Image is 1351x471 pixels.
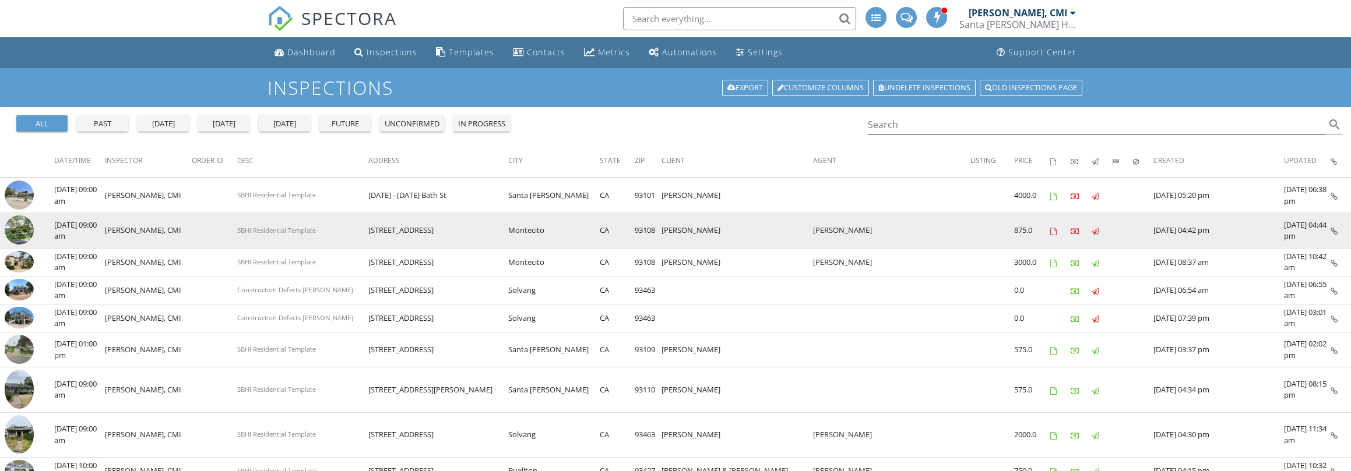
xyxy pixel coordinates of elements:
td: [DATE] 01:00 pm [54,332,105,367]
a: Old inspections page [980,80,1082,96]
td: [DATE] 09:00 am [54,276,105,304]
td: [DATE] 04:34 pm [1153,367,1284,412]
td: Montecito [508,248,600,276]
td: 575.0 [1014,332,1050,367]
td: CA [600,276,635,304]
td: [DATE] 04:44 pm [1284,213,1331,249]
a: SPECTORA [268,16,397,40]
td: Solvang [508,276,600,304]
a: Undelete inspections [873,80,976,96]
a: Customize Columns [772,80,869,96]
th: Address: Not sorted. [368,144,508,177]
span: Listing [970,155,996,165]
th: Agent: Not sorted. [813,144,970,177]
input: Search everything... [623,7,856,30]
img: 9149228%2Fcover_photos%2FQPcauJTyTRavVg942SIn%2Fsmall.jpg [5,370,34,409]
a: Templates [431,42,499,63]
td: CA [600,304,635,332]
td: [DATE] 06:54 am [1153,276,1284,304]
th: State: Not sorted. [600,144,635,177]
button: past [77,115,128,132]
td: [DATE] 09:00 am [54,178,105,213]
th: Desc: Not sorted. [237,144,368,177]
td: CA [600,332,635,367]
td: 875.0 [1014,213,1050,249]
td: [PERSON_NAME] [813,412,970,457]
td: Santa [PERSON_NAME] [508,367,600,412]
td: [DATE] 04:42 pm [1153,213,1284,249]
div: [PERSON_NAME], CMI [969,7,1067,19]
td: [DATE] 11:34 am [1284,412,1331,457]
td: [STREET_ADDRESS] [368,332,508,367]
span: SBHI Residential Template [237,257,316,266]
td: [PERSON_NAME] [662,367,813,412]
span: SBHI Residential Template [237,190,316,199]
span: Agent [813,155,836,165]
th: Canceled: Not sorted. [1133,144,1153,177]
span: City [508,155,523,165]
td: [DATE] 04:30 pm [1153,412,1284,457]
button: in progress [453,115,510,132]
span: Construction Defects [PERSON_NAME] [237,285,353,294]
td: [PERSON_NAME], CMI [105,332,192,367]
th: Created: Not sorted. [1153,144,1284,177]
td: [PERSON_NAME], CMI [105,178,192,213]
td: 93463 [635,304,661,332]
td: [STREET_ADDRESS] [368,412,508,457]
iframe: Intercom live chat [1311,431,1339,459]
th: Agreements signed: Not sorted. [1050,144,1071,177]
div: Inspections [367,47,417,58]
div: Contacts [527,47,565,58]
div: Support Center [1008,47,1076,58]
td: [PERSON_NAME] [813,248,970,276]
img: streetview [5,215,34,245]
td: CA [600,178,635,213]
span: Updated [1284,155,1317,165]
td: [PERSON_NAME], CMI [105,248,192,276]
th: City: Not sorted. [508,144,600,177]
input: Search [868,115,1325,134]
span: Address [368,155,400,165]
td: [DATE] 10:42 am [1284,248,1331,276]
button: [DATE] [138,115,189,132]
td: 575.0 [1014,367,1050,412]
td: Santa [PERSON_NAME] [508,332,600,367]
td: [STREET_ADDRESS] [368,304,508,332]
div: [DATE] [142,118,184,130]
td: Solvang [508,412,600,457]
td: [DATE] 07:39 pm [1153,304,1284,332]
span: SPECTORA [301,6,397,30]
div: Templates [449,47,494,58]
img: 9149202%2Fcover_photos%2Fyj5rEEytaNtvRAw9ESmk%2Fsmall.jpg [5,415,34,454]
td: 2000.0 [1014,412,1050,457]
td: [PERSON_NAME], CMI [105,304,192,332]
h1: Inspections [268,77,1083,98]
div: unconfirmed [385,118,439,130]
td: Santa [PERSON_NAME] [508,178,600,213]
th: Order ID: Not sorted. [192,144,237,177]
td: 93101 [635,178,661,213]
td: [PERSON_NAME] [662,178,813,213]
th: Inspector: Not sorted. [105,144,192,177]
span: Price [1014,155,1033,165]
th: Listing: Not sorted. [970,144,1014,177]
th: Inspection Details: Not sorted. [1331,144,1351,177]
button: unconfirmed [380,115,444,132]
td: [PERSON_NAME] [662,248,813,276]
button: future [319,115,371,132]
td: [DATE] 06:38 pm [1284,178,1331,213]
span: SBHI Residential Template [237,430,316,438]
span: Zip [635,155,645,165]
img: streetview [5,180,34,210]
a: Metrics [579,42,635,63]
td: [DATE] 02:02 pm [1284,332,1331,367]
td: 93108 [635,248,661,276]
td: CA [600,367,635,412]
td: [STREET_ADDRESS] [368,213,508,249]
span: Construction Defects [PERSON_NAME] [237,313,353,322]
span: Created [1153,155,1184,165]
a: Export [722,80,768,96]
th: Submitted: Not sorted. [1112,144,1132,177]
td: [DATE] 03:01 am [1284,304,1331,332]
div: Settings [748,47,783,58]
